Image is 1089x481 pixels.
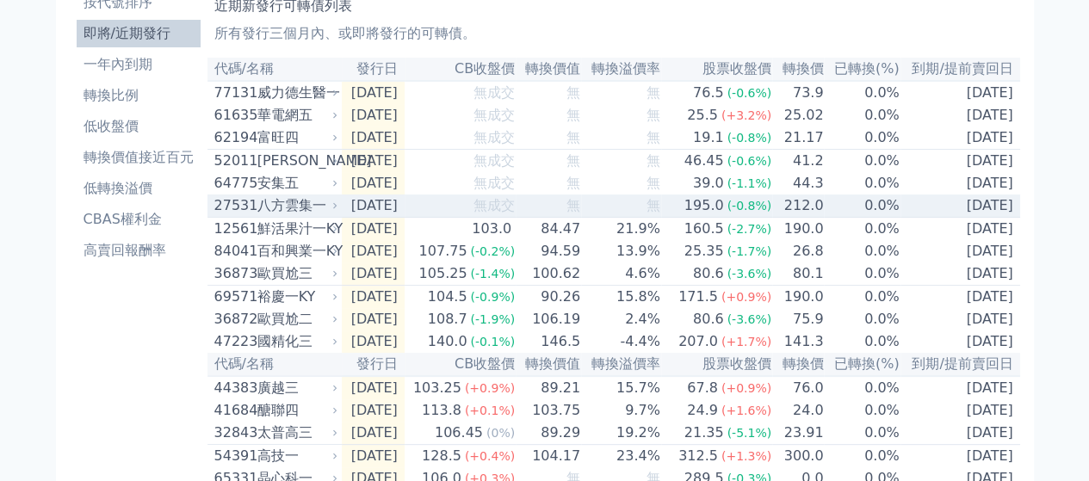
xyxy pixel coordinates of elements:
[342,150,405,173] td: [DATE]
[772,262,824,286] td: 80.1
[516,353,581,376] th: 轉換價值
[824,81,900,104] td: 0.0%
[342,218,405,241] td: [DATE]
[727,131,771,145] span: (-0.8%)
[772,422,824,445] td: 23.91
[342,194,405,218] td: [DATE]
[581,286,661,309] td: 15.8%
[900,399,1020,422] td: [DATE]
[214,422,253,443] div: 32843
[772,353,824,376] th: 轉換價
[465,449,515,463] span: (+0.4%)
[581,308,661,330] td: 2.4%
[824,104,900,126] td: 0.0%
[207,58,342,81] th: 代碼/名稱
[824,240,900,262] td: 0.0%
[772,126,824,150] td: 21.17
[465,381,515,395] span: (+0.9%)
[690,83,727,103] div: 76.5
[486,426,515,440] span: (0%)
[77,20,201,47] a: 即將/近期發行
[77,206,201,233] a: CBAS權利金
[772,399,824,422] td: 24.0
[257,173,335,194] div: 安集五
[431,422,486,443] div: 106.45
[824,330,900,353] td: 0.0%
[581,262,661,286] td: 4.6%
[257,127,335,148] div: 富旺四
[727,86,771,100] span: (-0.6%)
[900,81,1020,104] td: [DATE]
[214,263,253,284] div: 36873
[900,240,1020,262] td: [DATE]
[257,219,335,239] div: 鮮活果汁一KY
[581,422,661,445] td: 19.2%
[214,195,253,216] div: 27531
[405,353,516,376] th: CB收盤價
[824,194,900,218] td: 0.0%
[900,376,1020,399] td: [DATE]
[727,312,771,326] span: (-3.6%)
[405,58,516,81] th: CB收盤價
[566,84,580,101] span: 無
[257,151,335,171] div: [PERSON_NAME]
[342,172,405,194] td: [DATE]
[77,23,201,44] li: 即將/近期發行
[77,175,201,202] a: 低轉換溢價
[516,240,581,262] td: 94.59
[77,113,201,140] a: 低收盤價
[900,58,1020,81] th: 到期/提前賣回日
[681,195,727,216] div: 195.0
[214,287,253,307] div: 69571
[900,150,1020,173] td: [DATE]
[257,263,335,284] div: 歐買尬三
[721,290,771,304] span: (+0.9%)
[675,331,721,352] div: 207.0
[581,218,661,241] td: 21.9%
[900,104,1020,126] td: [DATE]
[257,331,335,352] div: 國精化三
[661,353,772,376] th: 股票收盤價
[581,58,661,81] th: 轉換溢價率
[900,422,1020,445] td: [DATE]
[581,376,661,399] td: 15.7%
[661,58,772,81] th: 股票收盤價
[342,308,405,330] td: [DATE]
[647,175,660,191] span: 無
[772,172,824,194] td: 44.3
[214,83,253,103] div: 77131
[214,331,253,352] div: 47223
[675,446,721,466] div: 312.5
[690,173,727,194] div: 39.0
[900,353,1020,376] th: 到期/提前賣回日
[424,309,471,330] div: 108.7
[468,219,515,239] div: 103.0
[581,353,661,376] th: 轉換溢價率
[647,152,660,169] span: 無
[900,308,1020,330] td: [DATE]
[824,399,900,422] td: 0.0%
[257,378,335,398] div: 廣越三
[77,147,201,168] li: 轉換價值接近百元
[214,400,253,421] div: 41684
[77,240,201,261] li: 高賣回報酬率
[77,51,201,78] a: 一年內到期
[342,399,405,422] td: [DATE]
[342,58,405,81] th: 發行日
[418,400,465,421] div: 113.8
[824,126,900,150] td: 0.0%
[900,262,1020,286] td: [DATE]
[77,178,201,199] li: 低轉換溢價
[214,219,253,239] div: 12561
[257,241,335,262] div: 百和興業一KY
[824,150,900,173] td: 0.0%
[824,445,900,468] td: 0.0%
[772,445,824,468] td: 300.0
[257,446,335,466] div: 高技一
[470,267,515,281] span: (-1.4%)
[516,262,581,286] td: 100.62
[727,154,771,168] span: (-0.6%)
[1003,398,1089,481] div: 聊天小工具
[727,267,771,281] span: (-3.6%)
[721,404,771,417] span: (+1.6%)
